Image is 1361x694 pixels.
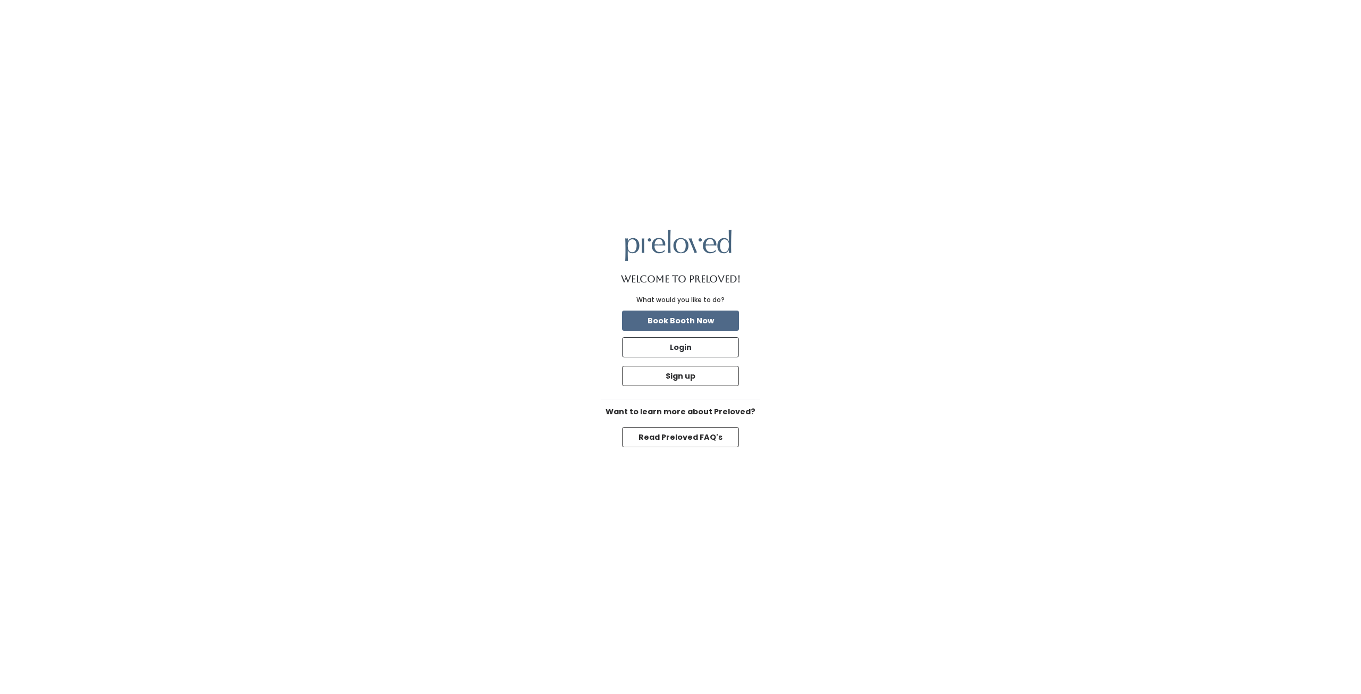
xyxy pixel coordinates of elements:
[622,337,739,357] button: Login
[620,335,741,359] a: Login
[601,408,760,416] h6: Want to learn more about Preloved?
[622,366,739,386] button: Sign up
[622,427,739,447] button: Read Preloved FAQ's
[620,364,741,388] a: Sign up
[625,230,732,261] img: preloved logo
[622,311,739,331] button: Book Booth Now
[636,295,725,305] div: What would you like to do?
[621,274,741,285] h1: Welcome to Preloved!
